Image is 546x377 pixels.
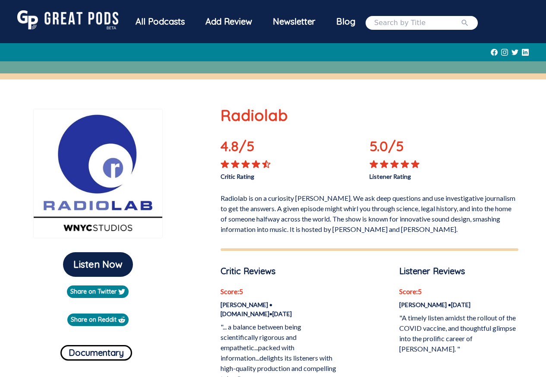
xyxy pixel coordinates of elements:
p: Radiolab [221,104,518,127]
button: Documentary [60,345,132,361]
p: Score: 5 [399,286,518,297]
input: Search by Title [374,18,461,28]
p: [PERSON_NAME] • [DOMAIN_NAME] • [DATE] [221,300,340,318]
a: Share on Reddit [67,314,129,326]
a: Newsletter [262,10,326,35]
p: Radiolab is on a curiosity [PERSON_NAME]. We ask deep questions and use investigative journalism ... [221,190,518,234]
button: Listen Now [63,252,133,277]
img: Radiolab [33,109,163,238]
div: Newsletter [262,10,326,33]
p: "A timely listen amidst the rollout of the COVID vaccine, and thoughtful glimpse into the prolifi... [399,313,518,354]
p: Listener Rating [369,168,518,181]
div: All Podcasts [125,10,195,33]
p: Critic Rating [221,168,369,181]
a: Share on Twitter [67,285,129,298]
p: 5.0 /5 [369,136,429,160]
a: All Podcasts [125,10,195,35]
img: GreatPods [17,10,118,29]
a: Add Review [195,10,262,33]
p: Listener Reviews [399,265,518,278]
a: Blog [326,10,366,33]
p: Critic Reviews [221,265,340,278]
p: [PERSON_NAME] • [DATE] [399,300,518,309]
p: 4.8 /5 [221,136,280,160]
p: Score: 5 [221,286,340,297]
a: Documentary [60,342,132,361]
